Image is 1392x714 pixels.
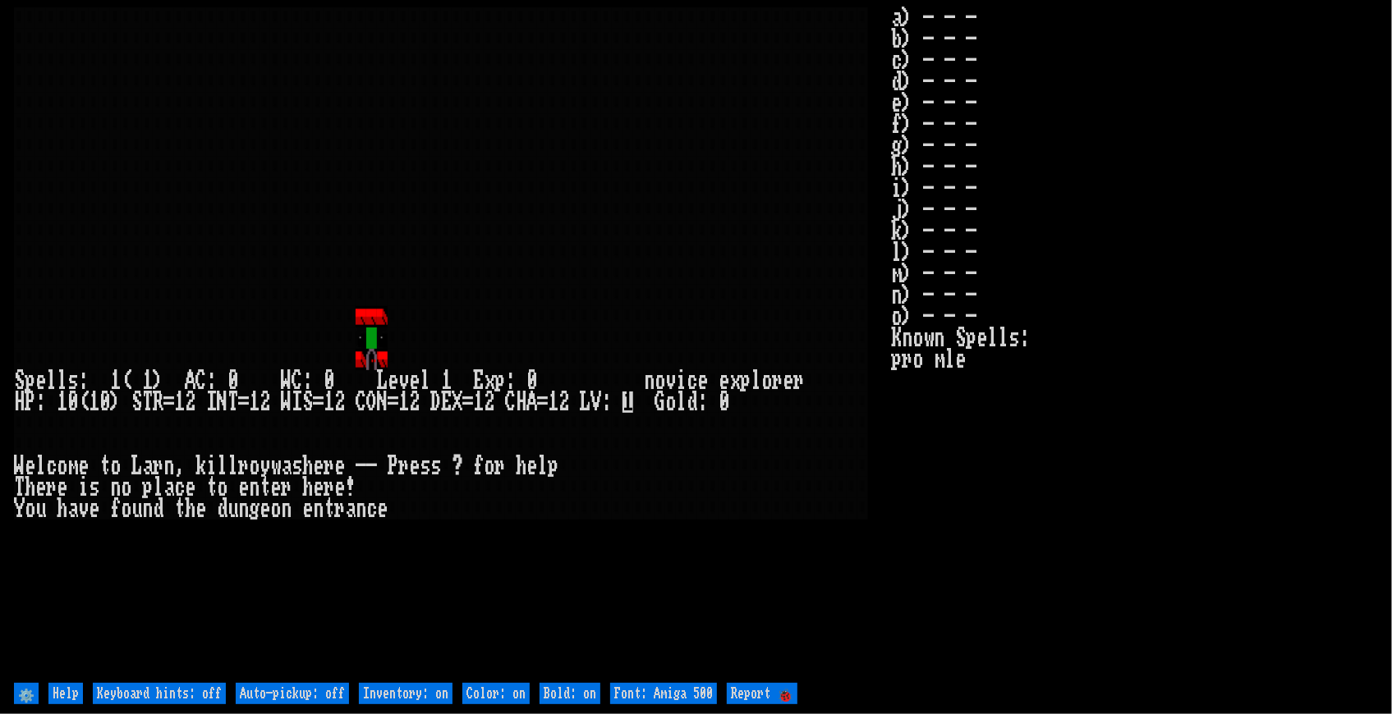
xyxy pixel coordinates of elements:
[687,391,697,413] div: d
[697,391,708,413] div: :
[260,455,270,477] div: y
[409,391,420,413] div: 2
[398,455,409,477] div: r
[174,455,185,477] div: ,
[484,455,494,477] div: o
[25,391,35,413] div: P
[238,498,249,519] div: n
[78,370,89,391] div: :
[14,683,39,704] input: ⚙️
[110,477,121,498] div: n
[292,455,302,477] div: s
[99,455,110,477] div: t
[359,683,453,704] input: Inventory: on
[35,477,46,498] div: e
[537,455,548,477] div: l
[236,683,349,704] input: Auto-pickup: off
[46,477,57,498] div: r
[302,455,313,477] div: h
[163,477,174,498] div: a
[484,391,494,413] div: 2
[57,477,67,498] div: e
[78,391,89,413] div: (
[388,391,398,413] div: =
[67,391,78,413] div: 0
[420,455,430,477] div: s
[270,455,281,477] div: w
[516,391,526,413] div: H
[57,455,67,477] div: o
[35,391,46,413] div: :
[217,477,227,498] div: o
[377,391,388,413] div: N
[540,683,600,704] input: Bold: on
[484,370,494,391] div: x
[227,455,238,477] div: l
[537,391,548,413] div: =
[548,391,558,413] div: 1
[260,391,270,413] div: 2
[89,498,99,519] div: e
[430,391,441,413] div: D
[35,455,46,477] div: l
[46,370,57,391] div: l
[121,477,131,498] div: o
[206,391,217,413] div: I
[676,391,687,413] div: l
[131,455,142,477] div: L
[163,391,174,413] div: =
[388,370,398,391] div: e
[292,370,302,391] div: C
[313,477,324,498] div: e
[217,455,227,477] div: l
[302,498,313,519] div: e
[206,370,217,391] div: :
[57,391,67,413] div: 1
[14,370,25,391] div: S
[793,370,804,391] div: r
[324,391,334,413] div: 1
[206,477,217,498] div: t
[57,498,67,519] div: h
[388,455,398,477] div: P
[548,455,558,477] div: p
[655,391,665,413] div: G
[153,498,163,519] div: d
[89,391,99,413] div: 1
[729,370,740,391] div: x
[99,391,110,413] div: 0
[174,498,185,519] div: t
[398,391,409,413] div: 1
[227,370,238,391] div: 0
[558,391,569,413] div: 2
[324,498,334,519] div: t
[110,455,121,477] div: o
[409,455,420,477] div: e
[697,370,708,391] div: e
[35,498,46,519] div: u
[238,455,249,477] div: r
[462,391,473,413] div: =
[238,477,249,498] div: e
[302,370,313,391] div: :
[195,498,206,519] div: e
[452,391,462,413] div: X
[270,477,281,498] div: e
[655,370,665,391] div: o
[206,455,217,477] div: i
[644,370,655,391] div: n
[324,455,334,477] div: r
[462,683,530,704] input: Color: on
[142,391,153,413] div: T
[153,370,163,391] div: )
[25,455,35,477] div: e
[302,477,313,498] div: h
[473,370,484,391] div: E
[516,455,526,477] div: h
[260,498,270,519] div: e
[14,477,25,498] div: T
[67,498,78,519] div: a
[430,455,441,477] div: s
[25,498,35,519] div: o
[46,455,57,477] div: c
